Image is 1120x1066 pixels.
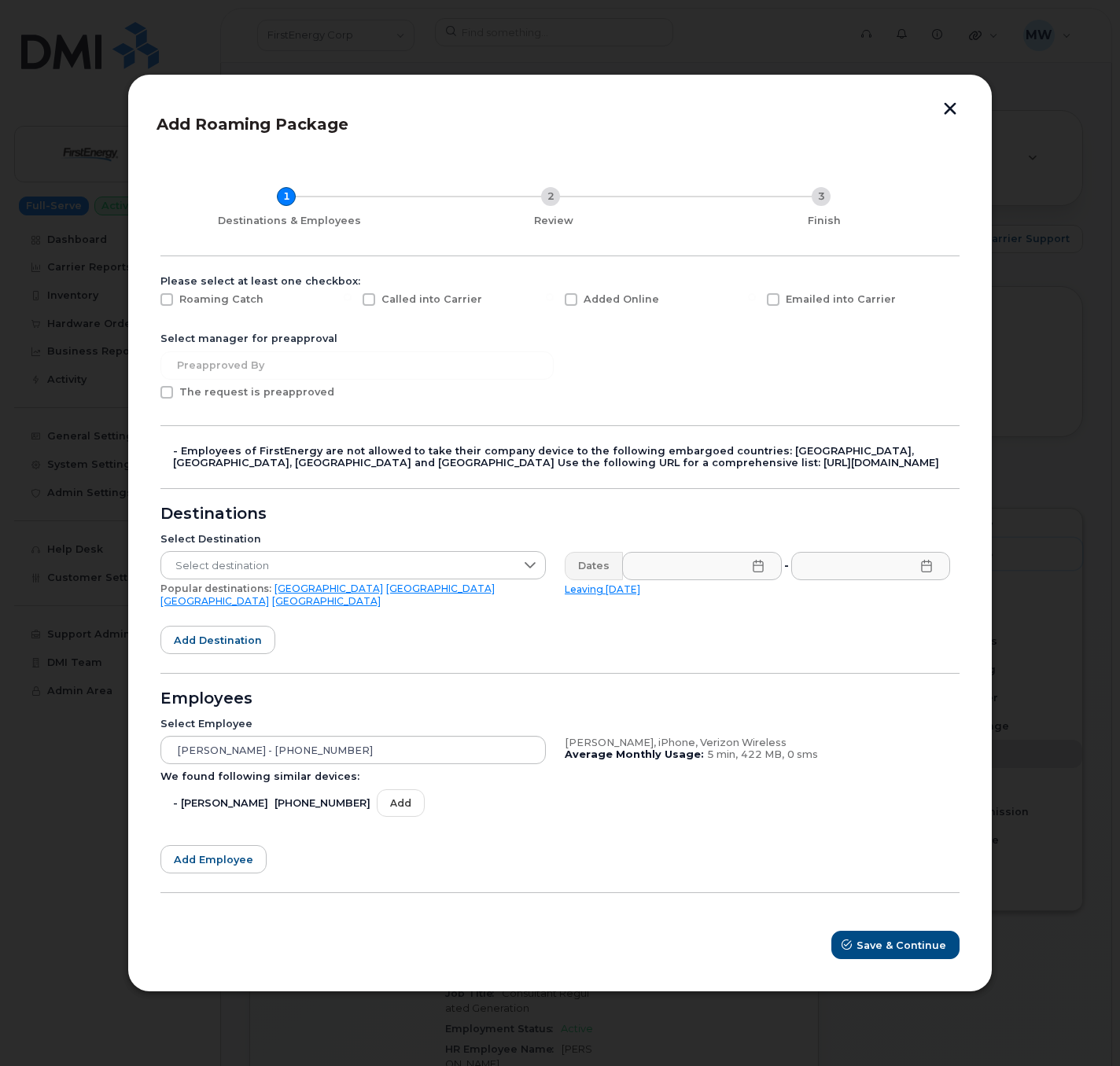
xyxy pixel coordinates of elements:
[160,595,269,607] a: [GEOGRAPHIC_DATA]
[781,552,792,580] div: -
[160,693,960,705] div: Employees
[695,215,953,227] div: Finish
[160,718,546,730] div: Select Employee
[160,770,546,783] div: We found following similar devices:
[160,583,271,594] span: Popular destinations:
[787,748,818,760] span: 0 sms
[786,293,896,305] span: Emailed into Carrier
[377,789,425,817] button: Add
[622,552,782,580] input: Please fill out this field
[831,931,960,959] button: Save & Continue
[179,293,263,305] span: Roaming Catch
[160,533,546,546] div: Select Destination
[160,626,275,654] button: Add destination
[425,215,683,227] div: Review
[160,351,554,380] input: Preapproved by
[173,445,960,469] div: - Employees of FirstEnergy are not allowed to take their company device to the following embargoe...
[160,275,960,288] div: Please select at least one checkbox:
[584,293,659,305] span: Added Online
[174,633,262,648] span: Add destination
[741,748,784,760] span: 422 MB,
[381,293,482,305] span: Called into Carrier
[386,583,495,594] a: [GEOGRAPHIC_DATA]
[160,508,960,520] div: Destinations
[272,595,381,607] a: [GEOGRAPHIC_DATA]
[160,736,546,764] input: Search device
[707,748,738,760] span: 5 min,
[565,583,640,595] a: Leaving [DATE]
[157,115,348,134] span: Add Roaming Package
[274,797,370,810] span: [PHONE_NUMBER]
[812,187,831,206] div: 3
[179,386,334,398] span: The request is preapproved
[541,187,560,206] div: 2
[160,845,267,873] button: Add employee
[565,748,704,760] b: Average Monthly Usage:
[546,293,554,301] input: Added Online
[160,333,960,345] div: Select manager for preapproval
[791,552,951,580] input: Please fill out this field
[1052,998,1108,1054] iframe: Messenger Launcher
[748,293,756,301] input: Emailed into Carrier
[174,852,253,867] span: Add employee
[274,583,383,594] a: [GEOGRAPHIC_DATA]
[173,797,268,810] span: - [PERSON_NAME]
[857,938,946,953] span: Save & Continue
[344,293,352,301] input: Called into Carrier
[565,737,950,749] div: [PERSON_NAME], iPhone, Verizon Wireless
[161,552,515,580] span: Select destination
